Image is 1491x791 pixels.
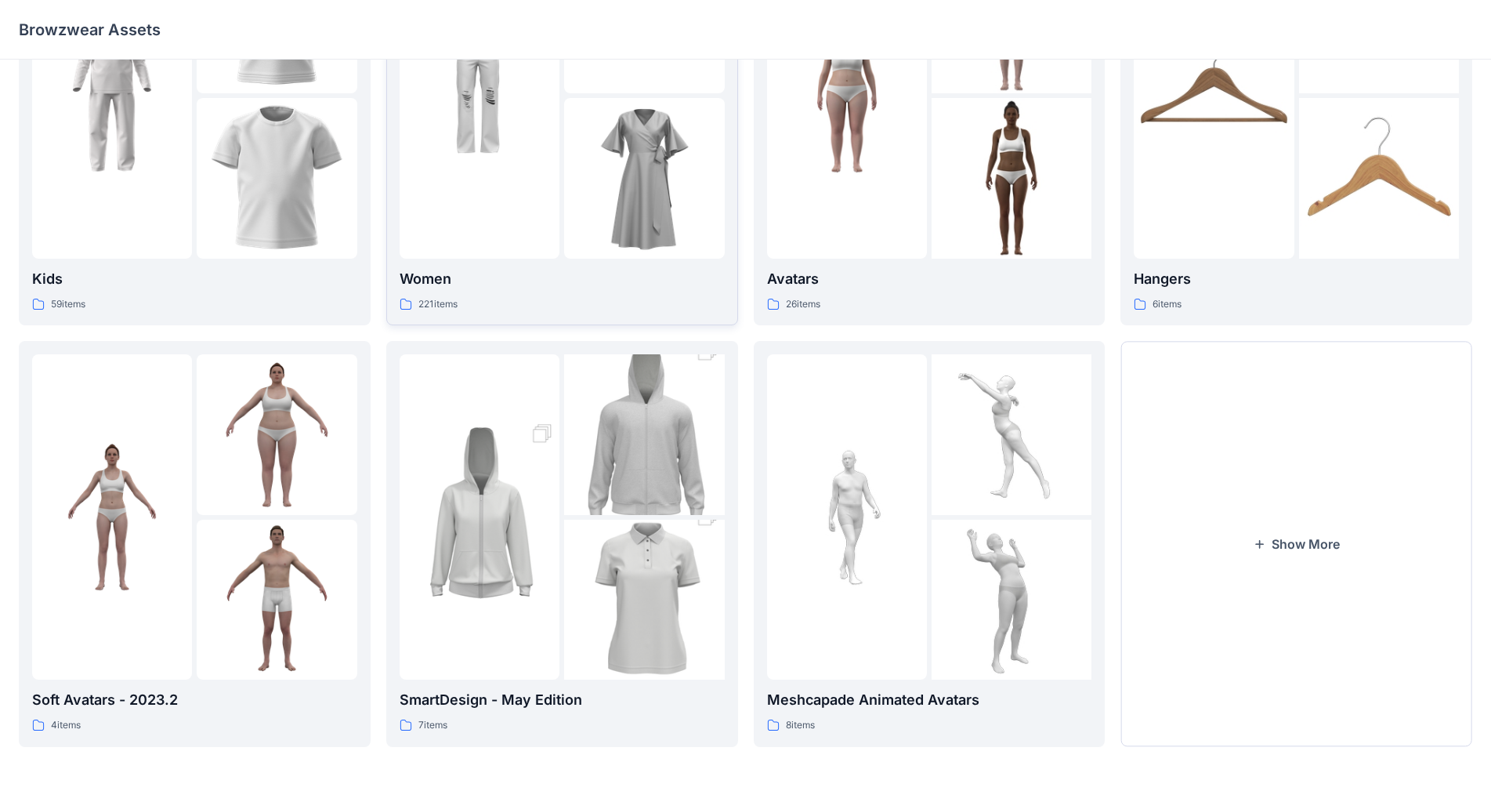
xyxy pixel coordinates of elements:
img: folder 3 [932,98,1091,258]
img: folder 2 [564,314,724,555]
img: folder 1 [32,437,192,597]
img: folder 3 [564,480,724,720]
p: 26 items [786,296,820,313]
img: folder 1 [400,397,559,637]
p: 4 items [51,717,81,734]
img: folder 1 [1134,16,1294,176]
a: folder 1folder 2folder 3Soft Avatars - 2023.24items [19,341,371,746]
p: Hangers [1134,268,1459,290]
img: folder 3 [564,98,724,258]
img: folder 1 [767,437,927,597]
p: Meshcapade Animated Avatars [767,689,1092,711]
p: Women [400,268,725,290]
p: 59 items [51,296,85,313]
p: Browzwear Assets [19,19,161,41]
p: 6 items [1153,296,1182,313]
p: 7 items [418,717,447,734]
p: 8 items [786,717,815,734]
img: folder 3 [197,98,356,258]
a: folder 1folder 2folder 3SmartDesign - May Edition7items [386,341,738,746]
img: folder 3 [1299,98,1459,258]
p: SmartDesign - May Edition [400,689,725,711]
img: folder 2 [932,354,1091,514]
p: Kids [32,268,357,290]
p: 221 items [418,296,458,313]
a: folder 1folder 2folder 3Meshcapade Animated Avatars8items [754,341,1106,746]
p: Soft Avatars - 2023.2 [32,689,357,711]
img: folder 1 [32,16,192,176]
button: Show More [1120,341,1472,746]
img: folder 3 [197,520,356,680]
img: folder 3 [932,520,1091,680]
p: Avatars [767,268,1092,290]
img: folder 1 [400,16,559,176]
img: folder 2 [197,354,356,514]
img: folder 1 [767,16,927,176]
